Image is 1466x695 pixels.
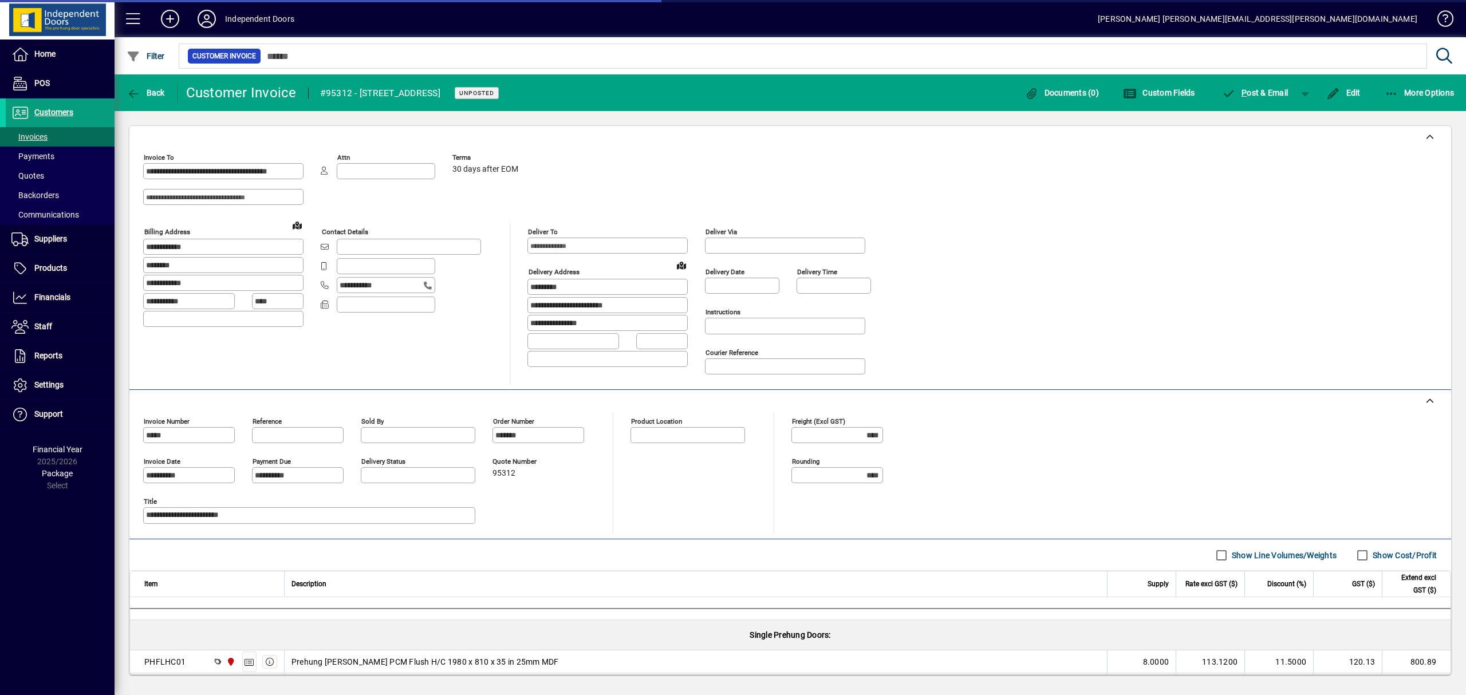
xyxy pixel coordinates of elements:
label: Show Cost/Profit [1370,550,1437,561]
span: Custom Fields [1123,88,1195,97]
span: 8.0000 [1143,656,1169,668]
a: Knowledge Base [1429,2,1452,40]
span: Christchurch [223,655,237,668]
span: Quote number [492,458,561,465]
span: Item [144,578,158,590]
button: Filter [124,46,168,66]
span: ost & Email [1222,88,1288,97]
span: Prehung [PERSON_NAME] PCM Flush H/C 1980 x 810 x 35 in 25mm MDF [291,656,559,668]
span: Support [34,409,63,418]
div: Customer Invoice [186,84,297,102]
mat-label: Delivery time [797,268,837,276]
span: Products [34,263,67,273]
a: Invoices [6,127,115,147]
td: 11.5000 [1244,650,1313,673]
span: Package [42,469,73,478]
mat-label: Invoice date [144,457,180,465]
button: Add [152,9,188,29]
span: Rate excl GST ($) [1185,578,1238,590]
span: 95312 [492,469,515,478]
span: More Options [1385,88,1455,97]
mat-label: Order number [493,417,534,425]
span: Description [291,578,326,590]
a: Staff [6,313,115,341]
button: Custom Fields [1120,82,1198,103]
button: Edit [1323,82,1363,103]
span: Suppliers [34,234,67,243]
a: Communications [6,205,115,224]
mat-label: Attn [337,153,350,161]
a: Settings [6,371,115,400]
mat-label: Delivery status [361,457,405,465]
a: Backorders [6,185,115,205]
span: Home [34,49,56,58]
mat-label: Reference [253,417,282,425]
span: Customer Invoice [192,50,256,62]
span: Payments [11,152,54,161]
td: 120.13 [1313,650,1382,673]
mat-label: Delivery date [706,268,744,276]
div: [PERSON_NAME] [PERSON_NAME][EMAIL_ADDRESS][PERSON_NAME][DOMAIN_NAME] [1098,10,1417,28]
span: Backorders [11,191,59,200]
a: Home [6,40,115,69]
a: Financials [6,283,115,312]
span: Financials [34,293,70,302]
div: Single Prehung Doors: [130,620,1451,650]
a: Quotes [6,166,115,185]
span: Documents (0) [1024,88,1099,97]
mat-label: Courier Reference [706,349,758,357]
span: Supply [1148,578,1169,590]
a: View on map [672,256,691,274]
button: Documents (0) [1022,82,1102,103]
span: POS [34,78,50,88]
button: Profile [188,9,225,29]
mat-label: Deliver via [706,228,737,236]
span: GST ($) [1352,578,1375,590]
mat-label: Instructions [706,308,740,316]
span: 30 days after EOM [452,165,518,174]
div: #95312 - [STREET_ADDRESS] [320,84,440,102]
mat-label: Invoice To [144,153,174,161]
mat-label: Deliver To [528,228,558,236]
a: Reports [6,342,115,370]
mat-label: Invoice number [144,417,190,425]
span: Edit [1326,88,1361,97]
button: Post & Email [1216,82,1294,103]
span: Filter [127,52,165,61]
span: Quotes [11,171,44,180]
mat-label: Sold by [361,417,384,425]
div: Independent Doors [225,10,294,28]
span: Extend excl GST ($) [1389,571,1436,597]
div: 113.1200 [1183,656,1238,668]
label: Show Line Volumes/Weights [1229,550,1337,561]
span: P [1242,88,1247,97]
button: Back [124,82,168,103]
app-page-header-button: Back [115,82,178,103]
div: PHFLHC01 [144,656,186,668]
mat-label: Title [144,497,157,506]
mat-label: Rounding [792,457,819,465]
span: Discount (%) [1267,578,1306,590]
mat-label: Payment due [253,457,291,465]
td: 800.89 [1382,650,1451,673]
span: Financial Year [33,445,82,454]
span: Invoices [11,132,48,141]
a: Support [6,400,115,429]
span: Reports [34,351,62,360]
a: Suppliers [6,225,115,254]
a: Payments [6,147,115,166]
span: Unposted [459,89,494,97]
mat-label: Product location [631,417,682,425]
span: Staff [34,322,52,331]
a: View on map [288,216,306,234]
span: Terms [452,154,521,161]
mat-label: Freight (excl GST) [792,417,845,425]
a: POS [6,69,115,98]
span: Customers [34,108,73,117]
a: Products [6,254,115,283]
button: More Options [1382,82,1457,103]
span: Communications [11,210,79,219]
span: Settings [34,380,64,389]
span: Back [127,88,165,97]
